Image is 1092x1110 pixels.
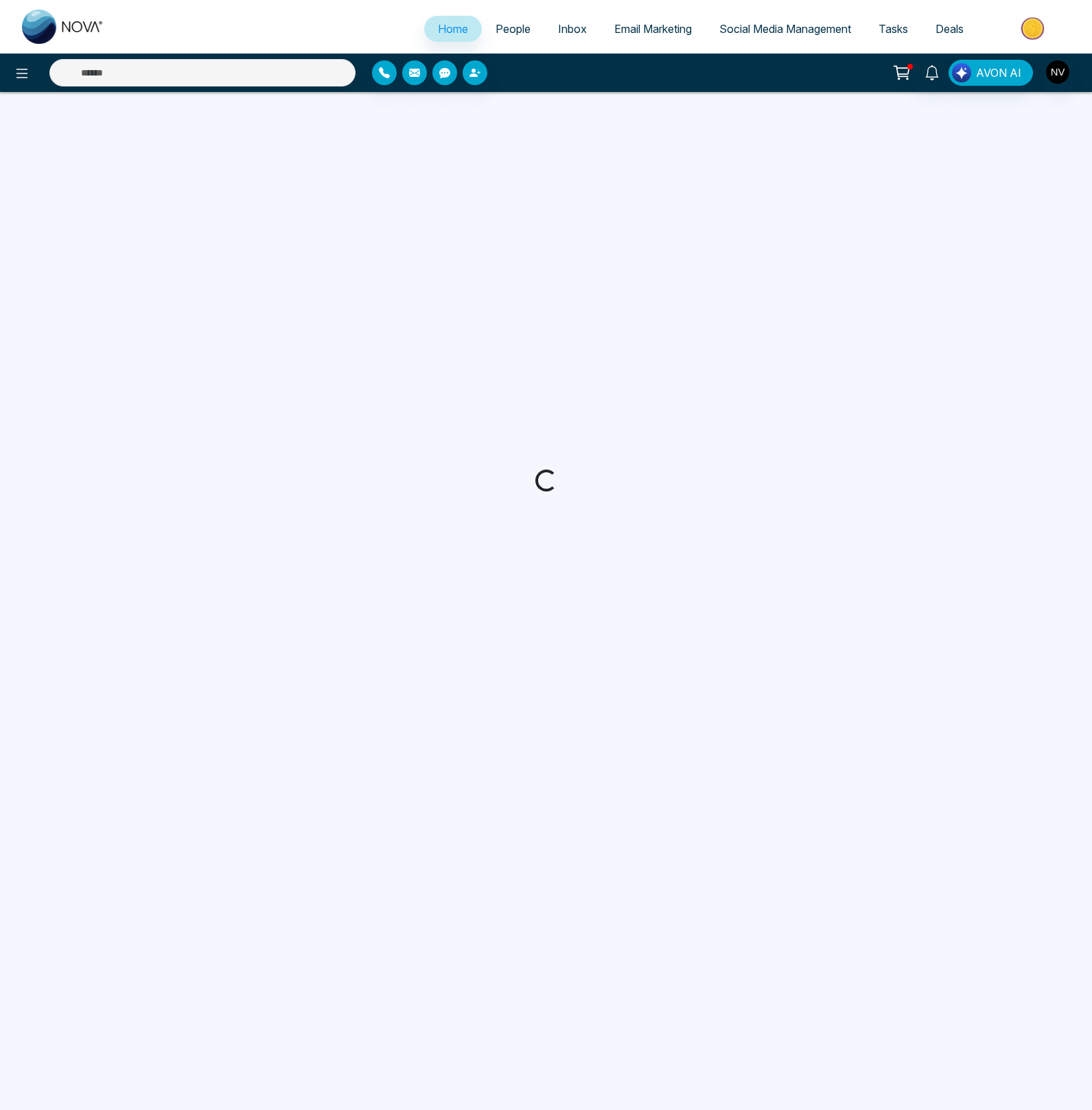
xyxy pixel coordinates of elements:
[424,16,482,42] a: Home
[1046,60,1069,84] img: User Avatar
[496,22,531,36] span: People
[22,10,104,44] img: Nova CRM Logo
[438,22,468,36] span: Home
[936,22,964,36] span: Deals
[544,16,601,42] a: Inbox
[922,16,977,42] a: Deals
[614,22,692,36] span: Email Marketing
[601,16,706,42] a: Email Marketing
[976,65,1021,81] span: AVON AI
[865,16,922,42] a: Tasks
[984,13,1084,44] img: Market-place.gif
[558,22,587,36] span: Inbox
[482,16,544,42] a: People
[719,22,851,36] span: Social Media Management
[706,16,865,42] a: Social Media Management
[952,63,971,82] img: Lead Flow
[949,60,1033,86] button: AVON AI
[879,22,908,36] span: Tasks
